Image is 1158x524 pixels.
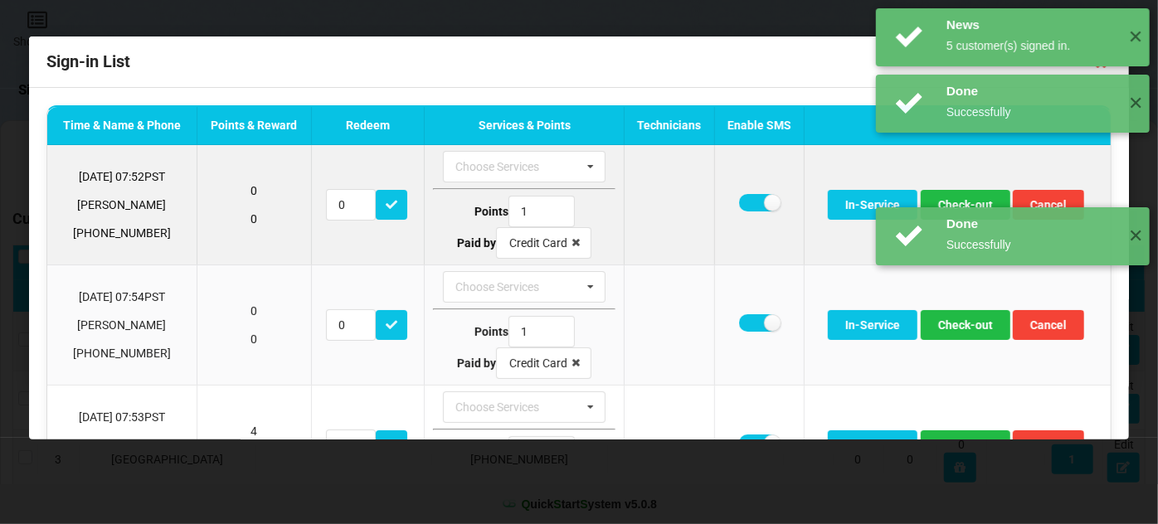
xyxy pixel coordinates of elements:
div: Choose Services [451,398,563,417]
div: 5 customer(s) signed in. [946,37,1117,54]
p: [DATE] 07:54 PST [56,289,188,305]
p: [DATE] 07:53 PST [56,409,188,425]
button: Check-out [921,430,1010,460]
div: Done [946,216,1117,232]
th: Time & Name & Phone [47,107,197,146]
div: News [946,17,1117,33]
b: Points [474,325,508,338]
input: Redeem [326,429,376,461]
div: Choose Services [451,158,563,177]
input: Type Points [508,196,575,227]
b: Points [474,205,508,218]
p: [PERSON_NAME] [56,317,188,333]
button: Cancel [1013,430,1084,460]
th: Points & Reward [197,107,311,146]
div: Successfully [946,236,1117,253]
div: Sign-in List [29,36,1129,88]
div: Choose Services [451,278,563,297]
th: Services & Points [424,107,624,146]
p: [PHONE_NUMBER] [56,345,188,361]
p: [DATE] 07:52 PST [56,168,188,185]
p: 0 [205,182,303,199]
b: Paid by [457,357,496,370]
th: Enable SMS [713,107,803,146]
b: Paid by [457,236,496,250]
div: Credit Card [509,237,567,249]
input: Redeem [326,309,376,341]
div: Successfully [946,104,1117,120]
th: Redeem [311,107,424,146]
div: Done [946,83,1117,99]
p: 0 [205,303,303,319]
button: Check-out [921,310,1010,340]
p: Customer [56,437,188,454]
p: 0 [205,211,303,227]
p: 4 [205,423,303,439]
button: In-Service [828,190,917,220]
button: Cancel [1013,310,1084,340]
input: Redeem [326,189,376,221]
p: [PERSON_NAME] [56,196,188,213]
input: Type Points [508,316,575,347]
th: Technicians [624,107,713,146]
input: Type Points [508,436,575,468]
div: Credit Card [509,357,567,369]
button: In-Service [828,430,917,460]
button: In-Service [828,310,917,340]
p: [PHONE_NUMBER] [56,225,188,241]
p: 0 [205,331,303,347]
